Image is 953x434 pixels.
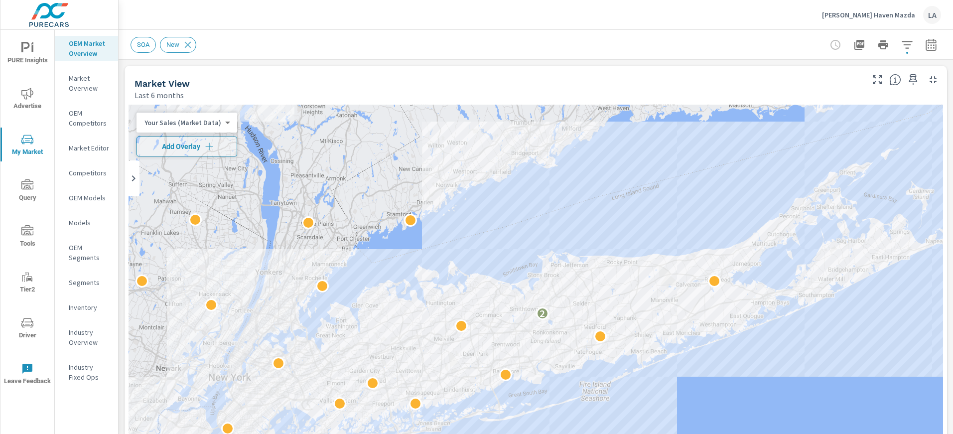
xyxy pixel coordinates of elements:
[55,36,118,61] div: OEM Market Overview
[55,190,118,205] div: OEM Models
[160,41,185,48] span: New
[144,118,221,127] p: Your Sales (Market Data)
[69,168,110,178] p: Competitors
[3,134,51,158] span: My Market
[69,218,110,228] p: Models
[55,215,118,230] div: Models
[923,6,941,24] div: LA
[69,302,110,312] p: Inventory
[849,35,869,55] button: "Export Report to PDF"
[0,30,54,397] div: nav menu
[55,165,118,180] div: Competitors
[69,38,110,58] p: OEM Market Overview
[135,78,190,89] h5: Market View
[873,35,893,55] button: Print Report
[160,37,196,53] div: New
[136,118,229,128] div: Your Sales (Market Data)
[69,108,110,128] p: OEM Competitors
[55,360,118,385] div: Industry Fixed Ops
[55,275,118,290] div: Segments
[69,243,110,263] p: OEM Segments
[905,72,921,88] span: Save this to your personalized report
[3,317,51,341] span: Driver
[55,106,118,131] div: OEM Competitors
[55,240,118,265] div: OEM Segments
[822,10,915,19] p: [PERSON_NAME] Haven Mazda
[55,141,118,155] div: Market Editor
[540,307,545,319] p: 2
[55,300,118,315] div: Inventory
[135,89,184,101] p: Last 6 months
[3,225,51,250] span: Tools
[136,137,237,156] button: Add Overlay
[921,35,941,55] button: Select Date Range
[69,278,110,288] p: Segments
[3,88,51,112] span: Advertise
[55,71,118,96] div: Market Overview
[925,72,941,88] button: Minimize Widget
[69,327,110,347] p: Industry Overview
[141,142,233,151] span: Add Overlay
[69,193,110,203] p: OEM Models
[889,74,901,86] span: Find the biggest opportunities in your market for your inventory. Understand by postal code where...
[869,72,885,88] button: Make Fullscreen
[3,363,51,387] span: Leave Feedback
[3,179,51,204] span: Query
[55,325,118,350] div: Industry Overview
[3,271,51,295] span: Tier2
[69,143,110,153] p: Market Editor
[3,42,51,66] span: PURE Insights
[897,35,917,55] button: Apply Filters
[131,41,155,48] span: SOA
[69,73,110,93] p: Market Overview
[69,362,110,382] p: Industry Fixed Ops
